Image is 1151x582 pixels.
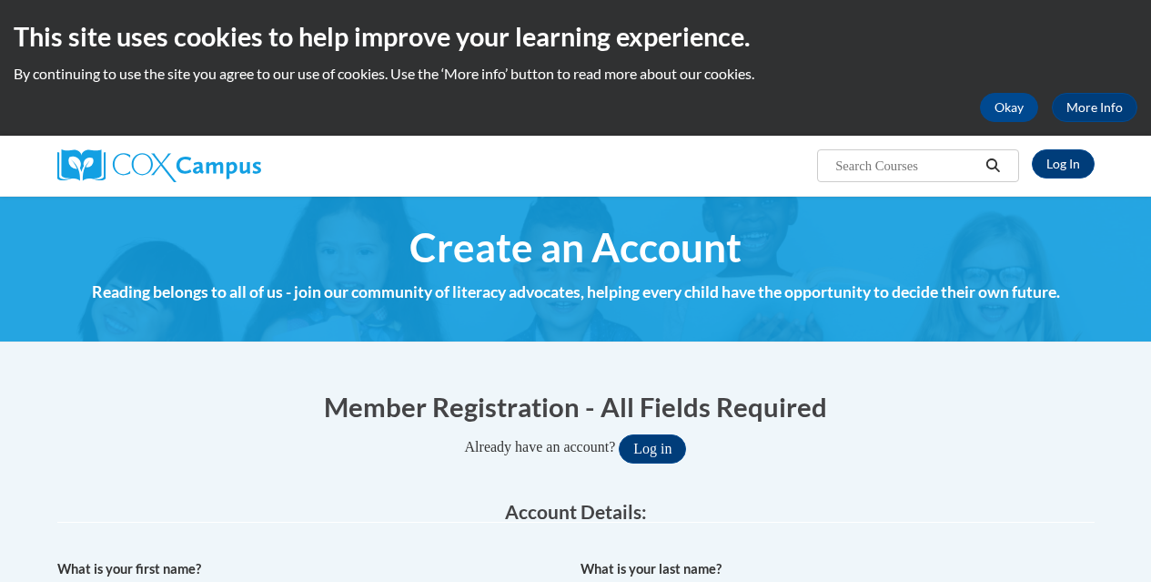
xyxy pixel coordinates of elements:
[1032,149,1095,179] a: Log In
[980,93,1038,122] button: Okay
[505,500,647,523] span: Account Details:
[465,439,616,454] span: Already have an account?
[1052,93,1137,122] a: More Info
[57,149,261,182] img: Cox Campus
[14,18,1137,55] h2: This site uses cookies to help improve your learning experience.
[979,155,1006,177] button: Search
[619,434,686,464] button: Log in
[57,281,1095,304] h4: Reading belongs to all of us - join our community of literacy advocates, helping every child have...
[57,388,1095,425] h1: Member Registration - All Fields Required
[14,64,1137,84] p: By continuing to use the site you agree to our use of cookies. Use the ‘More info’ button to read...
[409,223,742,271] span: Create an Account
[833,155,979,177] input: Search Courses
